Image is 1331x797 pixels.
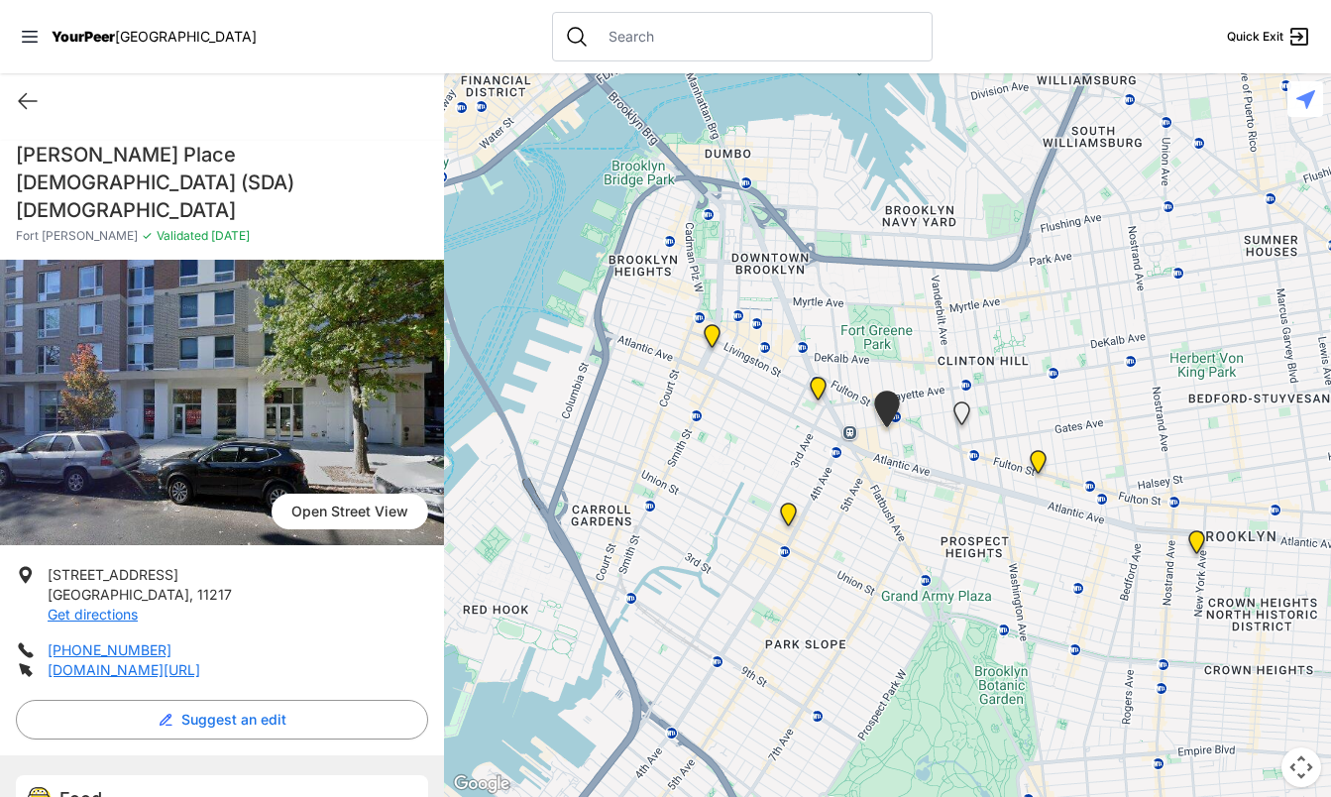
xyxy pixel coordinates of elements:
a: Open this area in Google Maps (opens a new window) [449,771,514,797]
a: YourPeer[GEOGRAPHIC_DATA] [52,31,257,43]
span: Open Street View [272,494,428,529]
span: Quick Exit [1227,29,1283,45]
span: Validated [157,228,208,243]
img: Google [449,771,514,797]
span: , [189,586,193,603]
span: [GEOGRAPHIC_DATA] [48,586,189,603]
a: [PHONE_NUMBER] [48,641,171,658]
span: Suggest an edit [181,710,286,730]
span: ✓ [142,228,153,244]
a: Get directions [48,606,138,623]
a: [DOMAIN_NAME][URL] [48,661,200,678]
span: YourPeer [52,28,115,45]
button: Map camera controls [1281,747,1321,787]
span: [STREET_ADDRESS] [48,566,178,583]
button: Suggest an edit [16,700,428,740]
input: Search [597,27,920,47]
a: Quick Exit [1227,25,1311,49]
span: [GEOGRAPHIC_DATA] [115,28,257,45]
span: [DATE] [208,228,250,243]
div: Brooklyn [1026,450,1051,482]
span: Fort [PERSON_NAME] [16,228,138,244]
span: 11217 [197,586,232,603]
h1: [PERSON_NAME] Place [DEMOGRAPHIC_DATA] (SDA) [DEMOGRAPHIC_DATA] [16,141,428,224]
